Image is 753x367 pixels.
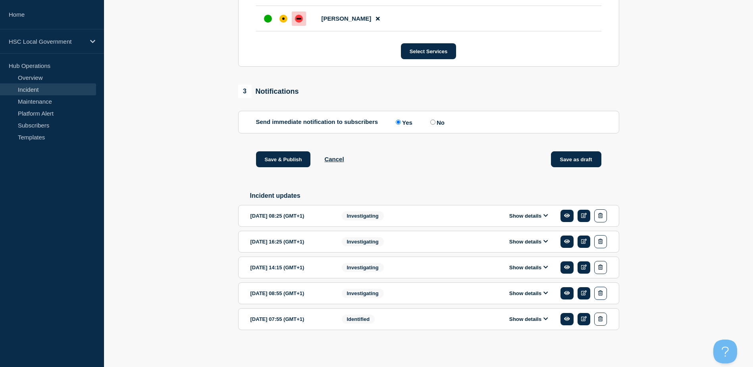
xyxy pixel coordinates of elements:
button: Save & Publish [256,151,311,167]
button: Show details [507,212,551,219]
div: [DATE] 08:25 (GMT+1) [250,209,330,222]
input: No [430,120,435,125]
button: Show details [507,238,551,245]
div: Notifications [238,85,299,98]
p: HSC Local Government [9,38,85,45]
button: Show details [507,264,551,271]
p: Send immediate notification to subscribers [256,118,378,126]
span: [PERSON_NAME] [322,15,372,22]
span: 3 [238,85,252,98]
span: Investigating [342,237,384,246]
button: Show details [507,290,551,297]
span: Investigating [342,263,384,272]
label: No [428,118,445,126]
span: Investigating [342,211,384,220]
button: Show details [507,316,551,323]
button: Select Services [401,43,456,59]
label: Yes [394,118,412,126]
button: Save as draft [551,151,601,167]
button: Cancel [324,156,344,162]
div: [DATE] 07:55 (GMT+1) [250,313,330,326]
div: down [295,15,303,23]
div: Send immediate notification to subscribers [256,118,601,126]
div: [DATE] 16:25 (GMT+1) [250,235,330,248]
input: Yes [396,120,401,125]
h2: Incident updates [250,192,619,199]
span: Investigating [342,289,384,298]
div: affected [279,15,287,23]
div: up [264,15,272,23]
span: Identified [342,315,375,324]
div: [DATE] 08:55 (GMT+1) [250,287,330,300]
iframe: Help Scout Beacon - Open [713,340,737,363]
div: [DATE] 14:15 (GMT+1) [250,261,330,274]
